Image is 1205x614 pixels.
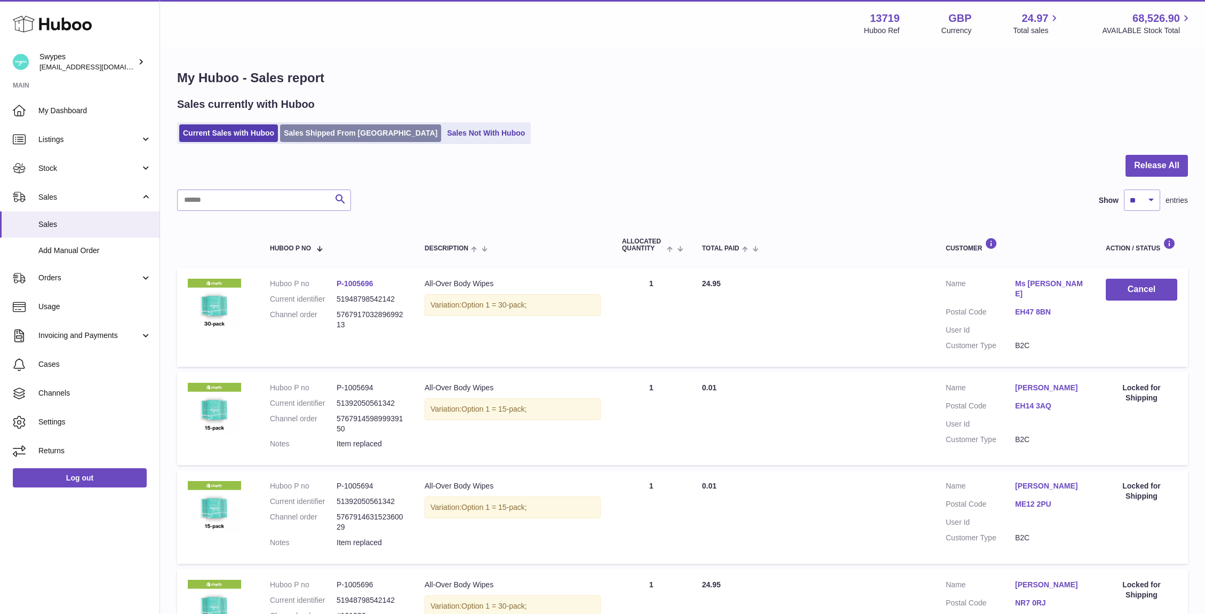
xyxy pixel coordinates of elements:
[1015,481,1084,491] a: [PERSON_NAME]
[1099,195,1119,206] label: Show
[38,192,140,202] span: Sales
[1015,580,1084,590] a: [PERSON_NAME]
[702,279,721,288] span: 24.95
[611,372,691,465] td: 1
[1015,307,1084,317] a: EH47 8BN
[270,439,337,449] dt: Notes
[443,124,529,142] a: Sales Not With Huboo
[425,398,601,420] div: Variation:
[1106,580,1177,600] div: Locked for Shipping
[177,97,315,112] h2: Sales currently with Huboo
[946,341,1015,351] dt: Customer Type
[337,294,403,304] dd: 51948798542142
[425,294,601,316] div: Variation:
[270,310,337,330] dt: Channel order
[425,497,601,518] div: Variation:
[946,517,1015,528] dt: User Id
[946,401,1015,414] dt: Postal Code
[1106,383,1177,403] div: Locked for Shipping
[461,405,527,413] span: Option 1 = 15-pack;
[425,580,601,590] div: All-Over Body Wipes
[270,595,337,605] dt: Current identifier
[1102,11,1192,36] a: 68,526.90 AVAILABLE Stock Total
[270,294,337,304] dt: Current identifier
[280,124,441,142] a: Sales Shipped From [GEOGRAPHIC_DATA]
[38,302,151,312] span: Usage
[177,69,1188,86] h1: My Huboo - Sales report
[1015,383,1084,393] a: [PERSON_NAME]
[946,499,1015,512] dt: Postal Code
[702,482,716,490] span: 0.01
[1015,401,1084,411] a: EH14 3AQ
[188,481,241,534] img: 137191726829119.png
[1106,481,1177,501] div: Locked for Shipping
[38,106,151,116] span: My Dashboard
[946,481,1015,494] dt: Name
[946,580,1015,593] dt: Name
[622,238,664,252] span: ALLOCATED Quantity
[946,325,1015,335] dt: User Id
[1106,238,1177,252] div: Action / Status
[188,279,241,332] img: 137191726829084.png
[337,398,403,408] dd: 51392050561342
[946,533,1015,543] dt: Customer Type
[38,446,151,456] span: Returns
[270,398,337,408] dt: Current identifier
[941,26,972,36] div: Currency
[946,419,1015,429] dt: User Id
[702,383,716,392] span: 0.01
[38,330,140,341] span: Invoicing and Payments
[1015,533,1084,543] dd: B2C
[38,273,140,283] span: Orders
[461,602,527,610] span: Option 1 = 30-pack;
[611,470,691,563] td: 1
[337,497,403,507] dd: 51392050561342
[702,245,739,252] span: Total paid
[337,512,403,532] dd: 576791463152360029
[270,580,337,590] dt: Huboo P no
[425,383,601,393] div: All-Over Body Wipes
[270,538,337,548] dt: Notes
[946,307,1015,320] dt: Postal Code
[1015,279,1084,299] a: Ms [PERSON_NAME]
[337,279,373,288] a: P-1005696
[948,11,971,26] strong: GBP
[946,383,1015,396] dt: Name
[39,52,135,72] div: Swypes
[337,481,403,491] dd: P-1005694
[1106,279,1177,301] button: Cancel
[1166,195,1188,206] span: entries
[1126,155,1188,177] button: Release All
[1015,341,1084,351] dd: B2C
[38,219,151,230] span: Sales
[946,238,1084,252] div: Customer
[461,503,527,511] span: Option 1 = 15-pack;
[270,481,337,491] dt: Huboo P no
[337,595,403,605] dd: 51948798542142
[38,135,140,145] span: Listings
[1132,11,1180,26] span: 68,526.90
[611,268,691,366] td: 1
[38,417,151,427] span: Settings
[1102,26,1192,36] span: AVAILABLE Stock Total
[270,497,337,507] dt: Current identifier
[39,62,157,71] span: [EMAIL_ADDRESS][DOMAIN_NAME]
[337,310,403,330] dd: 576791703289699213
[179,124,278,142] a: Current Sales with Huboo
[702,580,721,589] span: 24.95
[270,383,337,393] dt: Huboo P no
[1013,11,1060,36] a: 24.97 Total sales
[946,279,1015,302] dt: Name
[337,538,403,548] p: Item replaced
[1015,598,1084,608] a: NR7 0RJ
[461,301,527,309] span: Option 1 = 30-pack;
[1015,435,1084,445] dd: B2C
[425,245,468,252] span: Description
[337,439,403,449] p: Item replaced
[337,580,403,590] dd: P-1005696
[337,383,403,393] dd: P-1005694
[270,414,337,434] dt: Channel order
[38,359,151,369] span: Cases
[13,468,147,487] a: Log out
[946,598,1015,611] dt: Postal Code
